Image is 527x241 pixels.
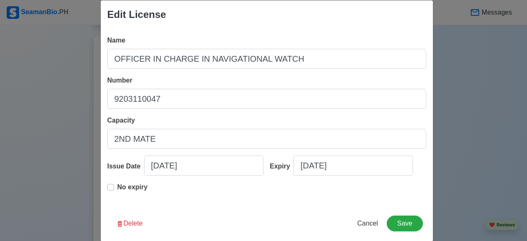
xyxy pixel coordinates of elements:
[107,161,144,171] div: Issue Date
[111,216,148,231] button: Delete
[357,220,378,227] span: Cancel
[387,216,423,231] button: Save
[107,37,126,44] span: Name
[107,129,426,149] input: Ex: Master
[107,49,426,69] input: Ex: National Certificate of Competency
[117,182,148,192] p: No expiry
[107,89,426,109] input: Ex: EMM1234567890
[107,7,166,22] div: Edit License
[107,77,132,84] span: Number
[270,161,293,171] div: Expiry
[107,117,135,124] span: Capacity
[352,216,383,231] button: Cancel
